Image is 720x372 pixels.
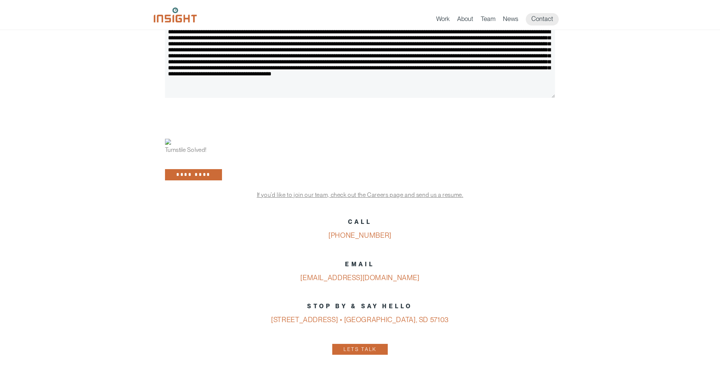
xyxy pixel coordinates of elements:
a: Team [481,15,495,25]
nav: primary navigation menu [436,13,566,25]
a: News [503,15,518,25]
a: Contact [526,13,559,25]
a: [EMAIL_ADDRESS][DOMAIN_NAME] [300,273,419,282]
strong: STOP BY & SAY HELLO [307,303,412,310]
a: [PHONE_NUMBER] [328,231,391,240]
a: [STREET_ADDRESS] • [GEOGRAPHIC_DATA], SD 57103 [271,315,449,324]
img: success.png [165,139,171,145]
a: Work [436,15,450,25]
strong: EMAIL [345,261,375,268]
a: If you’d like to join our team, check out the Careers page and send us a resume. [257,191,463,198]
strong: CALL [348,218,372,225]
a: Lets Talk [332,344,388,355]
img: Insight Marketing Design [154,7,197,22]
div: Turnstile Solved! [165,146,555,153]
a: About [457,15,473,25]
